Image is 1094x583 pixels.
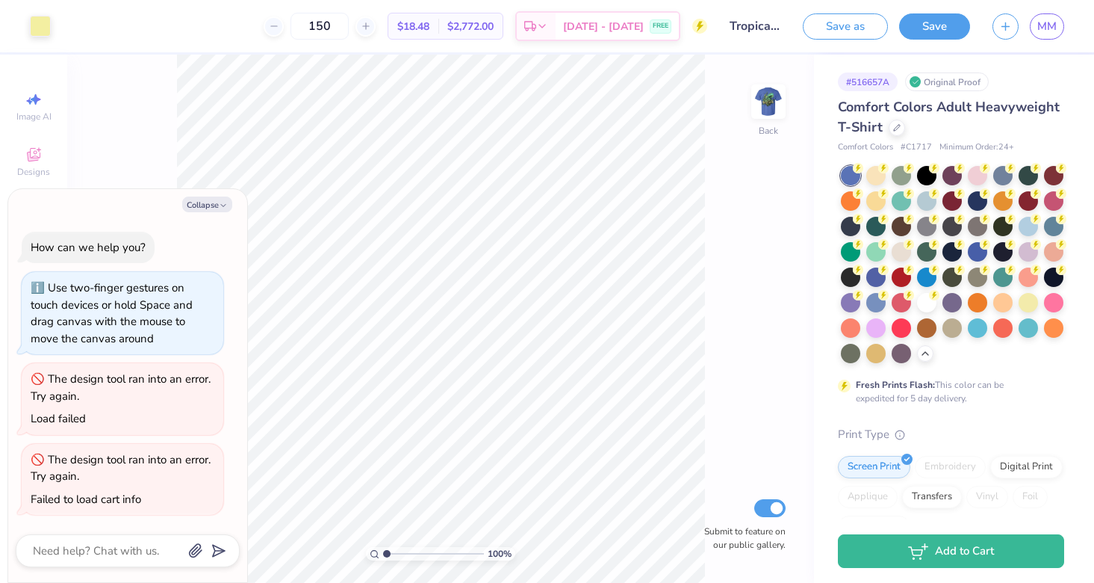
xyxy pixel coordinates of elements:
[838,141,893,154] span: Comfort Colors
[838,486,898,508] div: Applique
[856,378,1039,405] div: This color can be expedited for 5 day delivery.
[990,456,1063,478] div: Digital Print
[838,456,910,478] div: Screen Print
[838,516,910,538] div: Rhinestones
[838,534,1064,568] button: Add to Cart
[31,240,146,255] div: How can we help you?
[31,280,193,346] div: Use two-finger gestures on touch devices or hold Space and drag canvas with the mouse to move the...
[759,124,778,138] div: Back
[290,13,349,40] input: – –
[696,525,786,552] label: Submit to feature on our public gallery.
[31,371,211,404] div: The design tool ran into an error. Try again.
[1037,18,1057,35] span: MM
[17,166,50,178] span: Designs
[16,111,52,123] span: Image AI
[488,547,512,561] span: 100 %
[838,98,1060,136] span: Comfort Colors Adult Heavyweight T-Shirt
[653,21,668,31] span: FREE
[915,456,986,478] div: Embroidery
[803,13,888,40] button: Save as
[838,73,898,91] div: # 516657A
[856,379,935,391] strong: Fresh Prints Flash:
[718,11,792,41] input: Untitled Design
[899,13,970,40] button: Save
[1013,486,1048,508] div: Foil
[447,19,494,34] span: $2,772.00
[397,19,429,34] span: $18.48
[1030,13,1064,40] a: MM
[182,197,232,212] button: Collapse
[753,87,783,117] img: Back
[563,19,644,34] span: [DATE] - [DATE]
[31,452,211,484] div: The design tool ran into an error. Try again.
[939,141,1014,154] span: Minimum Order: 24 +
[31,492,141,507] div: Failed to load cart info
[966,486,1008,508] div: Vinyl
[905,73,989,91] div: Original Proof
[901,141,932,154] span: # C1717
[31,411,86,426] div: Load failed
[838,426,1064,443] div: Print Type
[902,486,962,508] div: Transfers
